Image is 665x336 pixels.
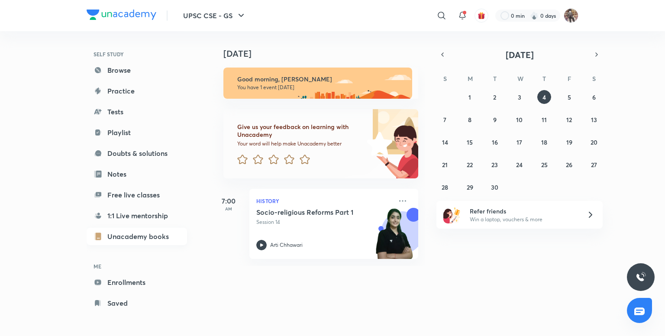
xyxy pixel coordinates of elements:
[591,138,597,146] abbr: September 20, 2025
[87,165,187,183] a: Notes
[237,84,404,91] p: You have 1 event [DATE]
[237,75,404,83] h6: Good morning, [PERSON_NAME]
[562,135,576,149] button: September 19, 2025
[541,161,548,169] abbr: September 25, 2025
[542,116,547,124] abbr: September 11, 2025
[463,180,477,194] button: September 29, 2025
[270,241,303,249] p: Arti Chhawari
[478,12,485,19] img: avatar
[438,135,452,149] button: September 14, 2025
[530,11,539,20] img: streak
[562,158,576,171] button: September 26, 2025
[591,116,597,124] abbr: September 13, 2025
[562,113,576,126] button: September 12, 2025
[467,161,473,169] abbr: September 22, 2025
[470,216,576,223] p: Win a laptop, vouchers & more
[443,206,461,223] img: referral
[470,207,576,216] h6: Refer friends
[537,135,551,149] button: September 18, 2025
[537,90,551,104] button: September 4, 2025
[442,138,448,146] abbr: September 14, 2025
[537,113,551,126] button: September 11, 2025
[256,196,392,206] p: History
[87,145,187,162] a: Doubts & solutions
[566,161,572,169] abbr: September 26, 2025
[488,113,502,126] button: September 9, 2025
[463,135,477,149] button: September 15, 2025
[467,138,473,146] abbr: September 15, 2025
[468,74,473,83] abbr: Monday
[587,90,601,104] button: September 6, 2025
[467,183,473,191] abbr: September 29, 2025
[87,294,187,312] a: Saved
[493,116,497,124] abbr: September 9, 2025
[449,48,591,61] button: [DATE]
[488,180,502,194] button: September 30, 2025
[516,161,523,169] abbr: September 24, 2025
[517,138,522,146] abbr: September 17, 2025
[87,186,187,204] a: Free live classes
[442,161,448,169] abbr: September 21, 2025
[256,208,364,216] h5: Socio-religious Reforms Part 1
[542,93,546,101] abbr: September 4, 2025
[468,116,471,124] abbr: September 8, 2025
[568,74,571,83] abbr: Friday
[256,218,392,226] p: Session 14
[591,161,597,169] abbr: September 27, 2025
[442,183,448,191] abbr: September 28, 2025
[87,47,187,61] h6: SELF STUDY
[178,7,252,24] button: UPSC CSE - GS
[87,10,156,20] img: Company Logo
[443,74,447,83] abbr: Sunday
[87,10,156,22] a: Company Logo
[518,93,521,101] abbr: September 3, 2025
[463,90,477,104] button: September 1, 2025
[587,113,601,126] button: September 13, 2025
[211,206,246,211] p: AM
[237,123,364,139] h6: Give us your feedback on learning with Unacademy
[568,93,571,101] abbr: September 5, 2025
[513,158,526,171] button: September 24, 2025
[87,274,187,291] a: Enrollments
[488,158,502,171] button: September 23, 2025
[491,183,498,191] abbr: September 30, 2025
[337,109,418,178] img: feedback_image
[587,135,601,149] button: September 20, 2025
[566,116,572,124] abbr: September 12, 2025
[513,113,526,126] button: September 10, 2025
[87,82,187,100] a: Practice
[562,90,576,104] button: September 5, 2025
[537,158,551,171] button: September 25, 2025
[587,158,601,171] button: September 27, 2025
[488,90,502,104] button: September 2, 2025
[438,158,452,171] button: September 21, 2025
[592,74,596,83] abbr: Saturday
[463,158,477,171] button: September 22, 2025
[87,61,187,79] a: Browse
[493,93,496,101] abbr: September 2, 2025
[491,161,498,169] abbr: September 23, 2025
[443,116,446,124] abbr: September 7, 2025
[371,208,418,268] img: unacademy
[87,259,187,274] h6: ME
[492,138,498,146] abbr: September 16, 2025
[566,138,572,146] abbr: September 19, 2025
[438,113,452,126] button: September 7, 2025
[488,135,502,149] button: September 16, 2025
[592,93,596,101] abbr: September 6, 2025
[542,74,546,83] abbr: Thursday
[475,9,488,23] button: avatar
[87,124,187,141] a: Playlist
[516,116,523,124] abbr: September 10, 2025
[468,93,471,101] abbr: September 1, 2025
[513,135,526,149] button: September 17, 2025
[463,113,477,126] button: September 8, 2025
[564,8,578,23] img: SRINATH MODINI
[636,272,646,282] img: ttu
[541,138,547,146] abbr: September 18, 2025
[223,48,427,59] h4: [DATE]
[237,140,364,147] p: Your word will help make Unacademy better
[517,74,523,83] abbr: Wednesday
[223,68,412,99] img: morning
[513,90,526,104] button: September 3, 2025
